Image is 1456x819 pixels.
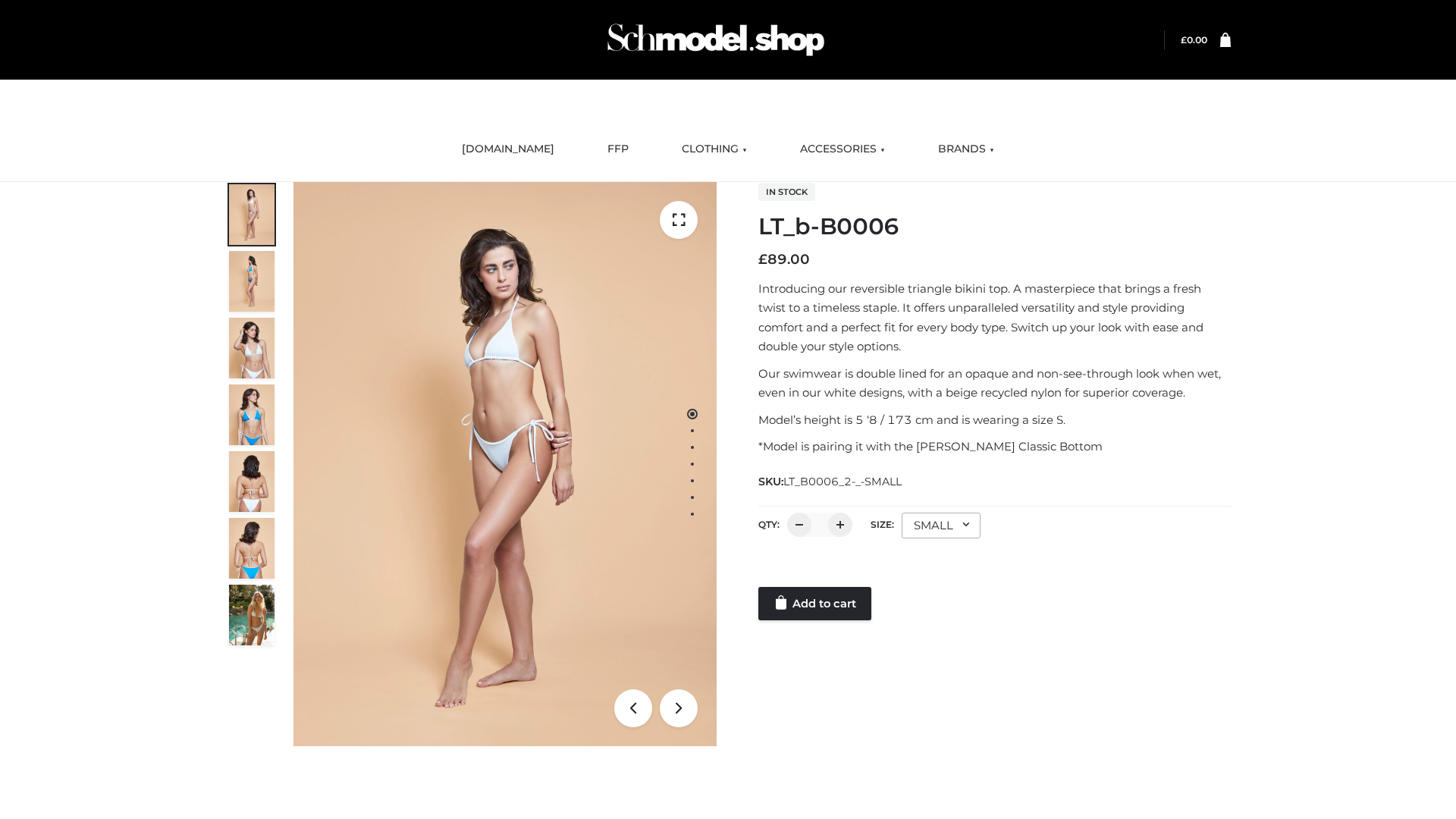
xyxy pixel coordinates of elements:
[229,184,275,245] img: ArielClassicBikiniTop_CloudNine_AzureSky_OW114ECO_1-scaled.jpg
[789,133,896,166] a: ACCESSORIES
[758,364,1231,403] p: Our swimwear is double lined for an opaque and non-see-through look when wet, even in our white d...
[758,410,1231,430] p: Model’s height is 5 ‘8 / 173 cm and is wearing a size S.
[1181,34,1187,45] span: £
[1181,34,1207,45] a: £0.00
[229,384,275,445] img: ArielClassicBikiniTop_CloudNine_AzureSky_OW114ECO_4-scaled.jpg
[1181,34,1207,45] bdi: 0.00
[670,133,758,166] a: CLOTHING
[758,519,780,530] label: QTY:
[758,213,1231,240] h1: LT_b-B0006
[293,182,717,746] img: ArielClassicBikiniTop_CloudNine_AzureSky_OW114ECO_1
[602,10,830,70] img: Schmodel Admin 964
[902,513,981,538] div: SMALL
[758,251,767,268] span: £
[229,518,275,579] img: ArielClassicBikiniTop_CloudNine_AzureSky_OW114ECO_8-scaled.jpg
[758,251,810,268] bdi: 89.00
[758,472,903,491] span: SKU:
[871,519,894,530] label: Size:
[229,251,275,312] img: ArielClassicBikiniTop_CloudNine_AzureSky_OW114ECO_2-scaled.jpg
[758,587,871,620] a: Add to cart
[758,279,1231,356] p: Introducing our reversible triangle bikini top. A masterpiece that brings a fresh twist to a time...
[783,475,902,488] span: LT_B0006_2-_-SMALL
[450,133,566,166] a: [DOMAIN_NAME]
[229,451,275,512] img: ArielClassicBikiniTop_CloudNine_AzureSky_OW114ECO_7-scaled.jpg
[229,585,275,645] img: Arieltop_CloudNine_AzureSky2.jpg
[758,183,815,201] span: In stock
[596,133,640,166] a: FFP
[229,318,275,378] img: ArielClassicBikiniTop_CloudNine_AzureSky_OW114ECO_3-scaled.jpg
[758,437,1231,457] p: *Model is pairing it with the [PERSON_NAME] Classic Bottom
[927,133,1006,166] a: BRANDS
